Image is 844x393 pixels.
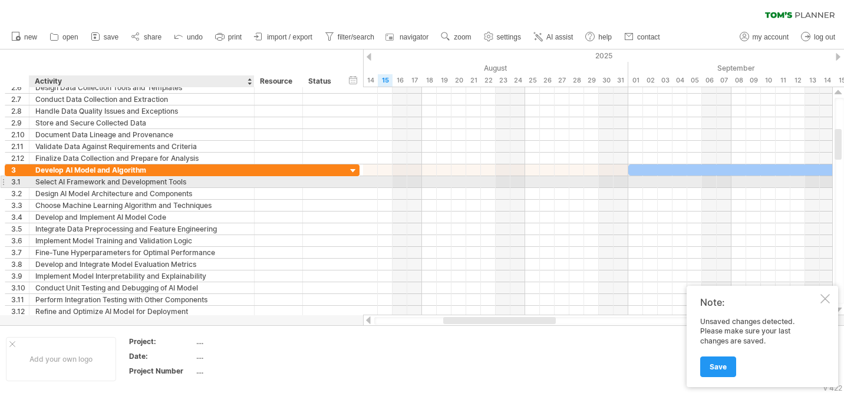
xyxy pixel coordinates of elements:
[251,29,316,45] a: import / export
[129,336,194,346] div: Project:
[35,153,248,164] div: Finalize Data Collection and Prepare for Analysis
[129,351,194,361] div: Date:
[35,270,248,282] div: Implement Model Interpretability and Explainability
[805,74,820,87] div: Saturday, 13 September 2025
[35,176,248,187] div: Select AI Framework and Development Tools
[11,294,29,305] div: 3.11
[196,366,295,376] div: ....
[393,74,407,87] div: Saturday, 16 August 2025
[104,33,118,41] span: save
[643,74,658,87] div: Tuesday, 2 September 2025
[128,29,165,45] a: share
[6,337,116,381] div: Add your own logo
[196,336,295,346] div: ....
[798,29,839,45] a: log out
[35,259,248,270] div: Develop and Integrate Model Evaluation Metrics
[35,247,248,258] div: Fine-Tune Hyperparameters for Optimal Performance
[11,235,29,246] div: 3.6
[384,29,432,45] a: navigator
[710,362,727,371] span: Save
[11,105,29,117] div: 2.8
[11,282,29,293] div: 3.10
[129,366,194,376] div: Project Number
[8,29,41,45] a: new
[11,94,29,105] div: 2.7
[400,33,428,41] span: navigator
[47,29,82,45] a: open
[11,164,29,176] div: 3
[35,75,248,87] div: Activity
[35,282,248,293] div: Conduct Unit Testing and Debugging of AI Model
[731,74,746,87] div: Monday, 8 September 2025
[658,74,672,87] div: Wednesday, 3 September 2025
[378,74,393,87] div: Friday, 15 August 2025
[776,74,790,87] div: Thursday, 11 September 2025
[496,74,510,87] div: Saturday, 23 August 2025
[437,74,451,87] div: Tuesday, 19 August 2025
[35,223,248,235] div: Integrate Data Preprocessing and Feature Engineering
[35,105,248,117] div: Handle Data Quality Issues and Exceptions
[11,129,29,140] div: 2.10
[481,74,496,87] div: Friday, 22 August 2025
[510,74,525,87] div: Sunday, 24 August 2025
[466,74,481,87] div: Thursday, 21 August 2025
[11,306,29,317] div: 3.12
[35,212,248,223] div: Develop and Implement AI Model Code
[35,164,248,176] div: Develop AI Model and Algorithm
[11,200,29,211] div: 3.3
[35,294,248,305] div: Perform Integration Testing with Other Components
[260,75,296,87] div: Resource
[717,74,731,87] div: Sunday, 7 September 2025
[24,33,37,41] span: new
[569,74,584,87] div: Thursday, 28 August 2025
[35,235,248,246] div: Implement Model Training and Validation Logic
[598,33,612,41] span: help
[212,29,245,45] a: print
[35,117,248,128] div: Store and Secure Collected Data
[672,74,687,87] div: Thursday, 4 September 2025
[35,200,248,211] div: Choose Machine Learning Algorithm and Techniques
[702,74,717,87] div: Saturday, 6 September 2025
[11,117,29,128] div: 2.9
[11,82,29,93] div: 2.6
[438,29,474,45] a: zoom
[322,29,378,45] a: filter/search
[814,33,835,41] span: log out
[700,356,736,377] a: Save
[753,33,789,41] span: my account
[196,351,295,361] div: ....
[761,74,776,87] div: Wednesday, 10 September 2025
[35,94,248,105] div: Conduct Data Collection and Extraction
[422,74,437,87] div: Monday, 18 August 2025
[823,384,842,392] div: v 422
[700,317,818,377] div: Unsaved changes detected. Please make sure your last changes are saved.
[11,176,29,187] div: 3.1
[614,74,628,87] div: Sunday, 31 August 2025
[338,33,374,41] span: filter/search
[530,29,576,45] a: AI assist
[35,306,248,317] div: Refine and Optimize AI Model for Deployment
[11,212,29,223] div: 3.4
[525,74,540,87] div: Monday, 25 August 2025
[451,74,466,87] div: Wednesday, 20 August 2025
[35,141,248,152] div: Validate Data Against Requirements and Criteria
[88,29,122,45] a: save
[497,33,521,41] span: settings
[308,75,334,87] div: Status
[555,74,569,87] div: Wednesday, 27 August 2025
[11,223,29,235] div: 3.5
[62,33,78,41] span: open
[700,296,818,308] div: Note:
[407,74,422,87] div: Sunday, 17 August 2025
[171,29,206,45] a: undo
[584,74,599,87] div: Friday, 29 August 2025
[746,74,761,87] div: Tuesday, 9 September 2025
[790,74,805,87] div: Friday, 12 September 2025
[540,74,555,87] div: Tuesday, 26 August 2025
[481,29,525,45] a: settings
[267,33,312,41] span: import / export
[363,74,378,87] div: Thursday, 14 August 2025
[637,33,660,41] span: contact
[820,74,835,87] div: Sunday, 14 September 2025
[228,33,242,41] span: print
